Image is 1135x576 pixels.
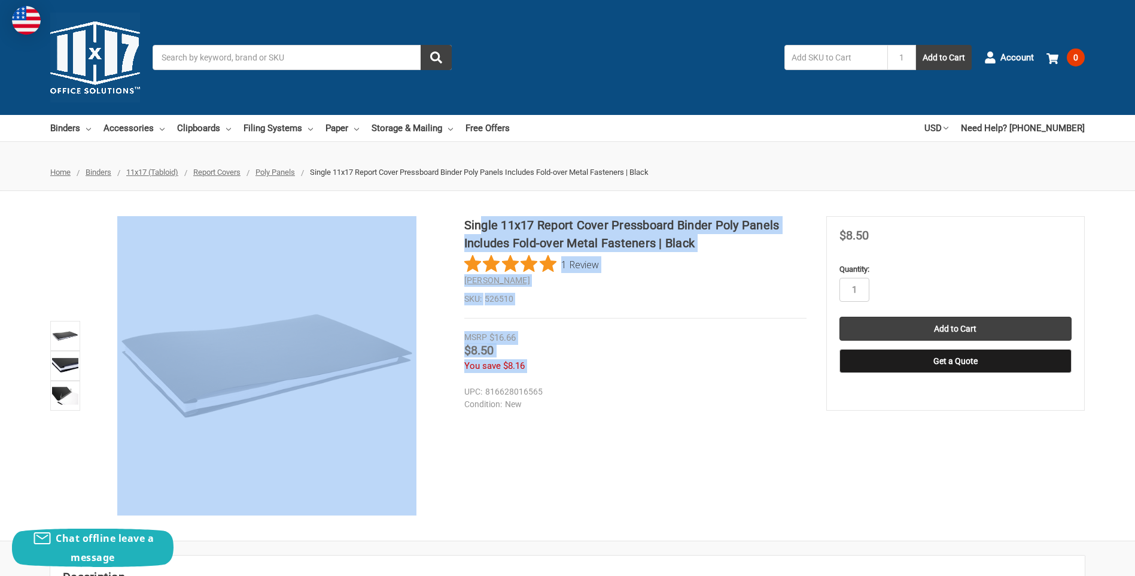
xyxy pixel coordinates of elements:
a: Filing Systems [244,115,313,141]
a: 0 [1046,42,1085,73]
img: Single 11x17 Report Cover Pressboard Binder Poly Panels Includes Fold-over Metal Fasteners | Black [52,323,78,349]
img: Single 11x17 Report Cover Pressboard Binder Poly Panels Includes Fold-over Metal Fasteners | Black [117,216,416,516]
span: Account [1000,51,1034,65]
div: MSRP [464,331,487,344]
span: You save [464,360,501,371]
span: $16.66 [489,332,516,343]
span: 0 [1067,48,1085,66]
span: $8.16 [503,360,525,371]
a: Paper [325,115,359,141]
a: Report Covers [193,168,241,177]
label: Quantity: [839,263,1072,275]
dt: UPC: [464,386,482,398]
a: Binders [86,168,111,177]
a: Free Offers [465,115,510,141]
img: 11x17.com [50,13,140,102]
a: 11x17 (Tabloid) [126,168,178,177]
a: USD [924,115,948,141]
img: Ruby Paulina 11x17 Pressboard Binder [52,383,78,409]
span: Chat offline leave a message [56,532,154,564]
input: Search by keyword, brand or SKU [153,45,452,70]
input: Add SKU to Cart [784,45,887,70]
dd: 526510 [464,293,807,305]
a: Poly Panels [255,168,295,177]
dt: Condition: [464,398,502,411]
dd: 816628016565 [464,386,801,398]
a: Home [50,168,71,177]
button: Rated 5 out of 5 stars from 1 reviews. Jump to reviews. [464,255,599,273]
a: Accessories [104,115,165,141]
a: Storage & Mailing [372,115,453,141]
span: Single 11x17 Report Cover Pressboard Binder Poly Panels Includes Fold-over Metal Fasteners | Black [310,168,649,177]
button: Get a Quote [839,349,1072,373]
h1: Single 11x17 Report Cover Pressboard Binder Poly Panels Includes Fold-over Metal Fasteners | Black [464,216,807,252]
span: $8.50 [839,228,869,242]
a: Need Help? [PHONE_NUMBER] [961,115,1085,141]
dt: SKU: [464,293,482,305]
img: Single 11x17 Report Cover Pressboard Binder Poly Panels Includes Fold-over Metal Fasteners | Black [52,353,78,379]
input: Add to Cart [839,317,1072,341]
a: Binders [50,115,91,141]
button: Chat offline leave a message [12,529,174,567]
span: $8.50 [464,343,494,357]
a: [PERSON_NAME] [464,275,530,285]
img: duty and tax information for United States [12,6,41,35]
span: 1 Review [561,255,599,273]
button: Add to Cart [916,45,972,70]
a: Clipboards [177,115,231,141]
a: Account [984,42,1034,73]
dd: New [464,398,801,411]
